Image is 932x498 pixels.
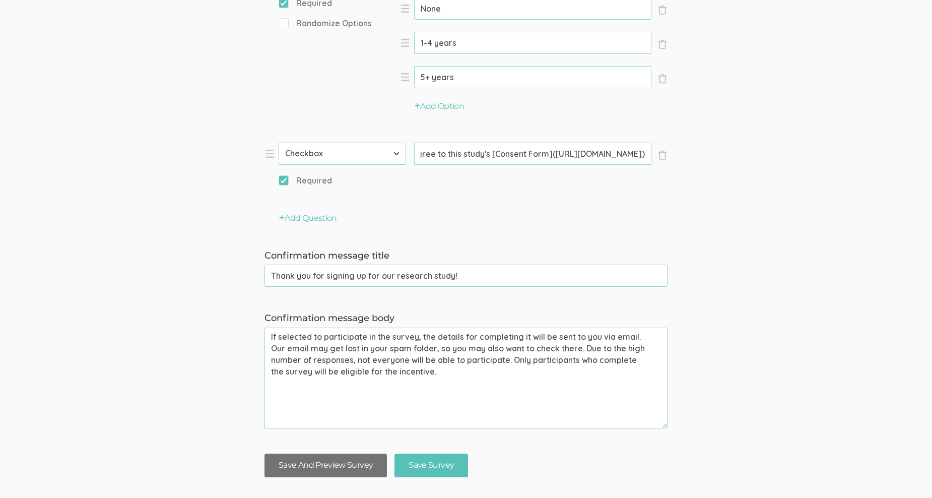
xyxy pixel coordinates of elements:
span: Required [279,175,332,186]
span: × [657,74,668,84]
label: Confirmation message body [264,312,668,325]
span: × [657,5,668,15]
span: Randomize Options [279,18,372,29]
input: Save Survey [394,454,468,477]
input: Type option here... [414,32,651,54]
button: Save And Preview Survey [264,454,387,477]
button: Add Option [415,101,464,112]
iframe: Chat Widget [882,450,932,498]
label: Confirmation message title [264,250,668,263]
span: × [657,150,668,160]
span: × [657,39,668,49]
input: Type question here... [414,143,651,165]
input: Type option here... [414,66,651,88]
button: Add Question [279,213,337,224]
